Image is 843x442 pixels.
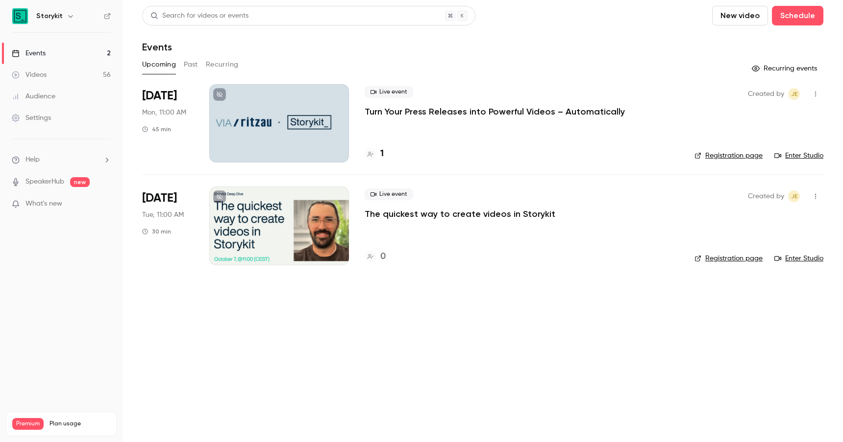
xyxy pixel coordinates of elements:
span: Created by [748,88,784,100]
h6: Storykit [36,11,63,21]
img: Storykit [12,8,28,24]
li: help-dropdown-opener [12,155,111,165]
span: What's new [25,199,62,209]
span: Live event [365,188,413,200]
span: JE [791,190,797,202]
h4: 1 [380,147,384,161]
span: Mon, 11:00 AM [142,108,186,117]
span: [DATE] [142,190,177,206]
button: New video [712,6,768,25]
a: Registration page [694,151,763,161]
button: Recurring events [747,61,823,76]
a: Enter Studio [774,151,823,161]
a: The quickest way to create videos in Storykit [365,208,555,220]
span: Live event [365,86,413,98]
button: Schedule [772,6,823,25]
div: Events [12,48,46,58]
a: Turn Your Press Releases into Powerful Videos – Automatically [365,106,625,117]
span: [DATE] [142,88,177,104]
span: Premium [12,418,44,430]
h4: 0 [380,250,386,263]
button: Past [184,57,198,72]
button: Upcoming [142,57,176,72]
div: 30 min [142,228,171,235]
span: JE [791,88,797,100]
div: Search for videos or events [150,11,248,21]
a: Registration page [694,254,763,263]
span: Tue, 11:00 AM [142,210,184,220]
span: Jonna Ekman [788,190,800,202]
div: Oct 7 Tue, 11:00 AM (Europe/Stockholm) [142,186,194,265]
iframe: Noticeable Trigger [99,200,111,209]
div: Audience [12,92,55,101]
span: Jonna Ekman [788,88,800,100]
h1: Events [142,41,172,53]
button: Recurring [206,57,239,72]
a: Enter Studio [774,254,823,263]
span: Plan usage [50,420,110,428]
div: Settings [12,113,51,123]
div: Videos [12,70,47,80]
span: new [70,177,90,187]
a: SpeakerHub [25,177,64,187]
span: Created by [748,190,784,202]
span: Help [25,155,40,165]
div: 45 min [142,125,171,133]
div: Oct 6 Mon, 11:00 AM (Europe/Stockholm) [142,84,194,163]
a: 1 [365,147,384,161]
a: 0 [365,250,386,263]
